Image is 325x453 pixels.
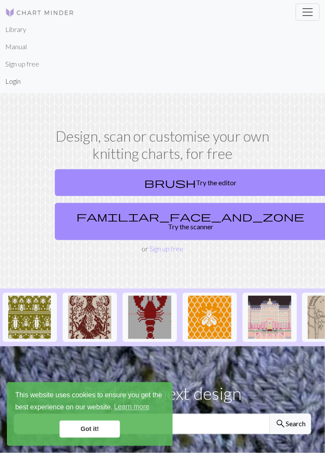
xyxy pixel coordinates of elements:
[123,312,177,320] a: Copy of Copy of Lobster
[275,418,286,430] span: search
[243,293,297,342] button: Copy of Grand-Budapest-Hotel-Exterior.jpg
[77,210,305,222] span: familiar_face_and_zone
[8,296,51,339] img: Repeating bugs
[149,244,183,253] a: Sign up free
[188,296,231,339] img: Mehiläinen
[243,312,297,320] a: Copy of Grand-Budapest-Hotel-Exterior.jpg
[63,293,117,342] button: IMG_0917.jpeg
[270,414,311,434] button: Search
[5,55,39,73] a: Sign up free
[3,312,57,320] a: Repeating bugs
[5,21,26,38] a: Library
[63,312,117,320] a: IMG_0917.jpeg
[113,401,151,414] a: learn more about cookies
[5,38,27,55] a: Manual
[5,7,74,18] img: Logo
[51,166,274,254] div: or
[3,293,57,342] button: Repeating bugs
[15,390,164,414] span: This website uses cookies to ensure you get the best experience on our website.
[68,296,111,339] img: IMG_0917.jpeg
[51,128,274,162] h1: Design, scan or customise your own knitting charts, for free
[5,73,21,90] a: Login
[128,296,171,339] img: Copy of Copy of Lobster
[248,296,291,339] img: Copy of Grand-Budapest-Hotel-Exterior.jpg
[145,177,196,189] span: brush
[123,293,177,342] button: Copy of Copy of Lobster
[60,421,120,438] a: dismiss cookie message
[7,382,173,446] div: cookieconsent
[183,293,237,342] button: Mehiläinen
[14,381,311,407] p: Find your next design
[296,3,320,21] button: Toggle navigation
[183,312,237,320] a: Mehiläinen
